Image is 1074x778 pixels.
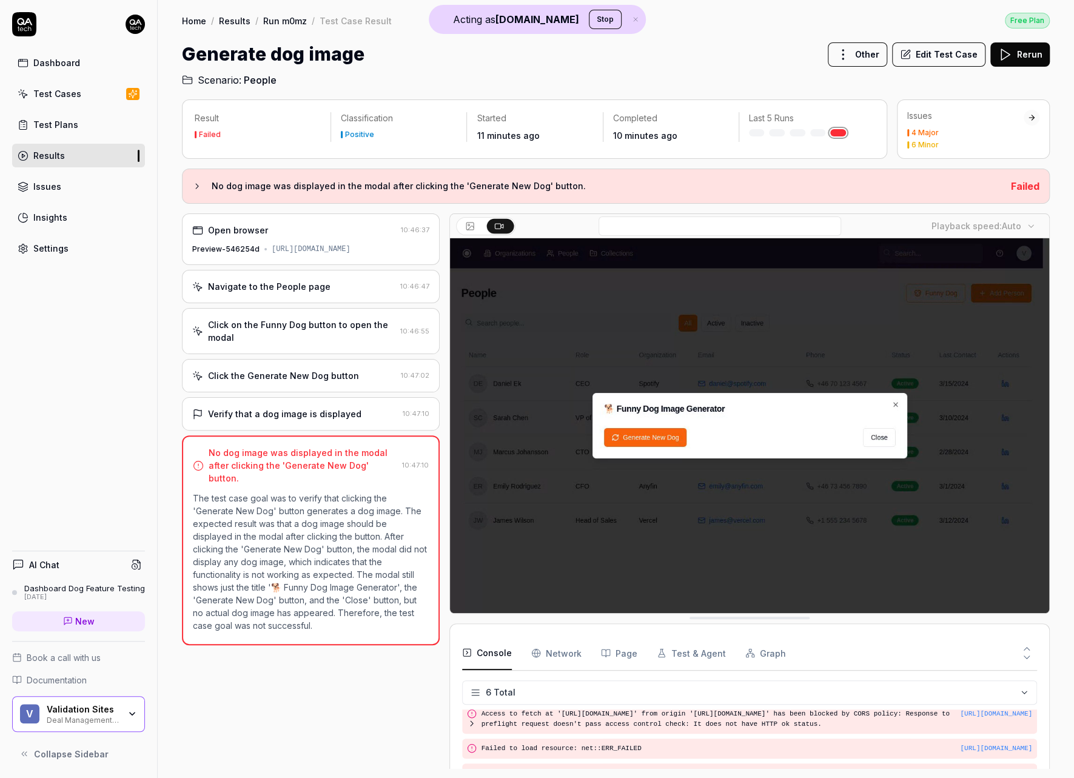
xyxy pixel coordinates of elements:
[345,131,374,138] div: Positive
[33,149,65,162] div: Results
[33,56,80,69] div: Dashboard
[477,112,592,124] p: Started
[402,461,429,469] time: 10:47:10
[12,51,145,75] a: Dashboard
[12,144,145,167] a: Results
[462,636,512,670] button: Console
[531,636,582,670] button: Network
[990,42,1050,67] button: Rerun
[613,112,729,124] p: Completed
[401,226,429,234] time: 10:46:37
[126,15,145,34] img: 7ccf6c19-61ad-4a6c-8811-018b02a1b829.jpg
[182,73,277,87] a: Scenario:People
[477,130,539,141] time: 11 minutes ago
[482,709,961,729] pre: Access to fetch at '[URL][DOMAIN_NAME]' from origin '[URL][DOMAIN_NAME]' has been blocked by CORS...
[892,42,985,67] button: Edit Test Case
[320,15,392,27] div: Test Case Result
[1005,12,1050,29] a: Free Plan
[208,407,361,420] div: Verify that a dog image is displayed
[24,583,145,593] div: Dashboard Dog Feature Testing
[341,112,457,124] p: Classification
[27,651,101,664] span: Book a call with us
[1011,180,1039,192] span: Failed
[907,110,1024,122] div: Issues
[33,180,61,193] div: Issues
[400,282,429,290] time: 10:46:47
[195,112,321,124] p: Result
[192,179,1001,193] button: No dog image was displayed in the modal after clicking the 'Generate New Dog' button.
[12,113,145,136] a: Test Plans
[911,129,939,136] div: 4 Major
[193,492,429,632] p: The test case goal was to verify that clicking the 'Generate New Dog' button generates a dog imag...
[195,73,241,87] span: Scenario:
[24,593,145,602] div: [DATE]
[209,446,397,485] div: No dog image was displayed in the modal after clicking the 'Generate New Dog' button.
[960,743,1032,754] button: [URL][DOMAIN_NAME]
[749,112,865,124] p: Last 5 Runs
[12,611,145,631] a: New
[911,141,939,149] div: 6 Minor
[12,742,145,766] button: Collapse Sidebar
[27,674,87,686] span: Documentation
[208,318,395,344] div: Click on the Funny Dog button to open the modal
[931,220,1021,232] div: Playback speed:
[33,118,78,131] div: Test Plans
[828,42,887,67] button: Other
[12,674,145,686] a: Documentation
[12,651,145,664] a: Book a call with us
[20,704,39,723] span: V
[33,87,81,100] div: Test Cases
[212,179,1001,193] h3: No dog image was displayed in the modal after clicking the 'Generate New Dog' button.
[312,15,315,27] div: /
[601,636,637,670] button: Page
[199,131,221,138] div: Failed
[745,636,786,670] button: Graph
[482,743,1033,754] pre: Failed to load resource: net::ERR_FAILED
[589,10,622,29] button: Stop
[401,371,429,380] time: 10:47:02
[208,224,268,236] div: Open browser
[208,280,331,293] div: Navigate to the People page
[272,244,351,255] div: [URL][DOMAIN_NAME]
[12,175,145,198] a: Issues
[219,15,250,27] a: Results
[1005,13,1050,29] div: Free Plan
[182,41,364,68] h1: Generate dog image
[33,211,67,224] div: Insights
[33,242,69,255] div: Settings
[47,714,119,724] div: Deal Management System
[34,748,109,760] span: Collapse Sidebar
[255,15,258,27] div: /
[29,558,59,571] h4: AI Chat
[403,409,429,418] time: 10:47:10
[12,236,145,260] a: Settings
[208,369,359,382] div: Click the Generate New Dog button
[960,709,1032,719] button: [URL][DOMAIN_NAME]
[613,130,677,141] time: 10 minutes ago
[12,583,145,602] a: Dashboard Dog Feature Testing[DATE]
[47,704,119,715] div: Validation Sites
[400,327,429,335] time: 10:46:55
[211,15,214,27] div: /
[244,73,277,87] span: People
[657,636,726,670] button: Test & Agent
[192,244,260,255] div: Preview-546254d
[12,206,145,229] a: Insights
[75,615,95,628] span: New
[12,82,145,106] a: Test Cases
[182,15,206,27] a: Home
[263,15,307,27] a: Run m0mz
[12,696,145,733] button: VValidation SitesDeal Management System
